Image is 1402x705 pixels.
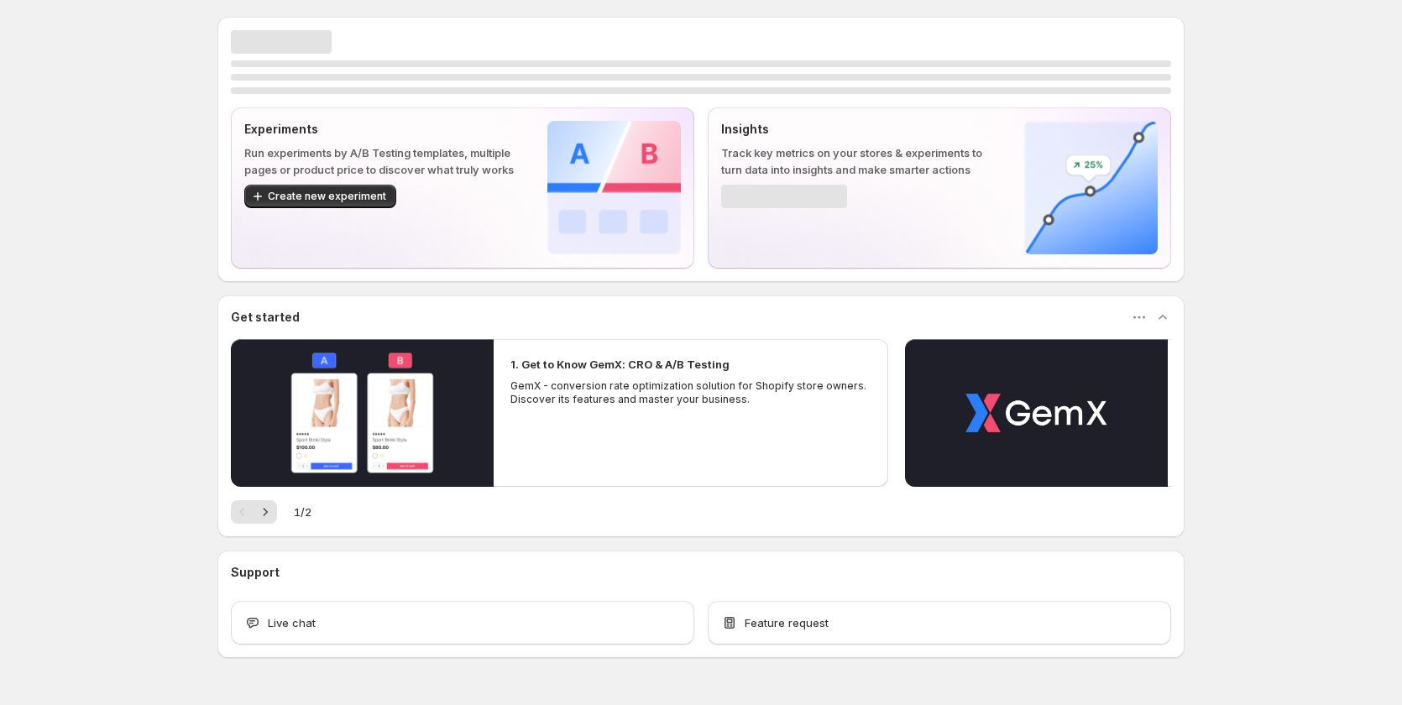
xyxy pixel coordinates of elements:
[231,564,280,581] h3: Support
[510,356,730,373] h2: 1. Get to Know GemX: CRO & A/B Testing
[231,309,300,326] h3: Get started
[745,614,829,631] span: Feature request
[231,500,277,524] nav: Pagination
[721,144,997,178] p: Track key metrics on your stores & experiments to turn data into insights and make smarter actions
[294,504,311,520] span: 1 / 2
[547,121,681,254] img: Experiments
[268,614,316,631] span: Live chat
[1024,121,1158,254] img: Insights
[244,121,521,138] p: Experiments
[244,185,396,208] button: Create new experiment
[510,379,871,406] p: GemX - conversion rate optimization solution for Shopify store owners. Discover its features and ...
[244,144,521,178] p: Run experiments by A/B Testing templates, multiple pages or product price to discover what truly ...
[231,339,494,487] button: Play video
[905,339,1168,487] button: Play video
[721,121,997,138] p: Insights
[254,500,277,524] button: Next
[268,190,386,203] span: Create new experiment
